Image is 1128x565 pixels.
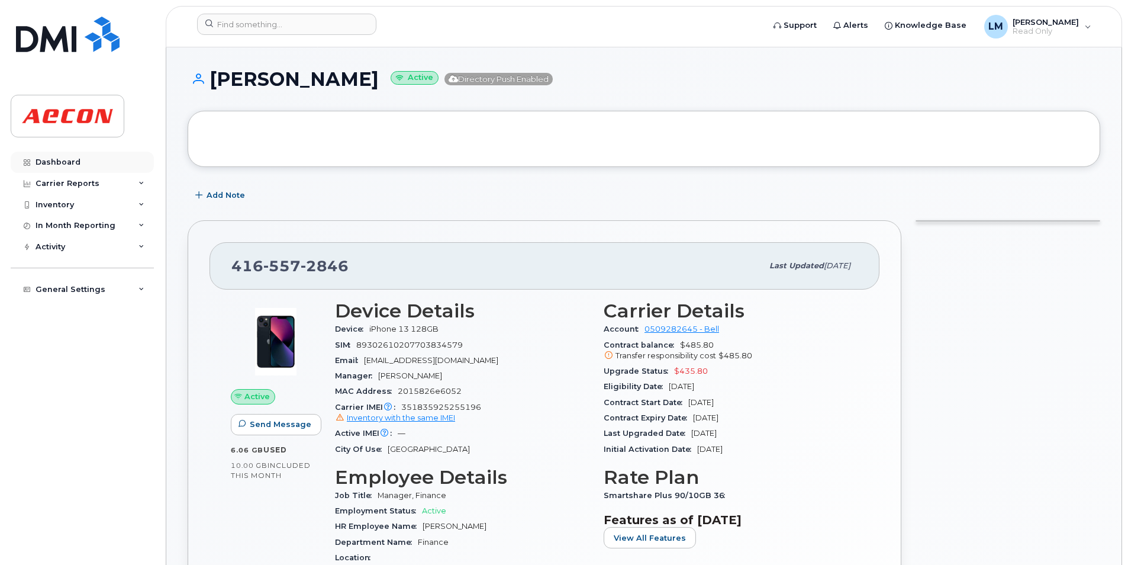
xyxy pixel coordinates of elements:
[378,491,446,500] span: Manager, Finance
[335,387,398,396] span: MAC Address
[604,429,691,438] span: Last Upgraded Date
[688,398,714,407] span: [DATE]
[335,371,378,380] span: Manager
[604,513,858,527] h3: Features as of [DATE]
[604,445,697,454] span: Initial Activation Date
[674,367,708,375] span: $435.80
[604,341,858,362] span: $485.80
[207,190,245,201] span: Add Note
[188,185,255,206] button: Add Note
[391,71,439,85] small: Active
[604,527,696,548] button: View All Features
[604,398,688,407] span: Contract Start Date
[604,341,680,349] span: Contract balance
[769,261,824,270] span: Last updated
[444,73,553,85] span: Directory Push Enabled
[644,325,719,333] a: 0509282645 - Bell
[188,69,1100,89] h1: [PERSON_NAME]
[335,341,356,349] span: SIM
[378,371,442,380] span: [PERSON_NAME]
[604,367,674,375] span: Upgrade Status
[250,419,311,430] span: Send Message
[335,325,369,333] span: Device
[335,403,401,412] span: Carrier IMEI
[691,429,717,438] span: [DATE]
[335,445,388,454] span: City Of Use
[335,429,398,438] span: Active IMEI
[398,429,405,438] span: —
[231,446,263,454] span: 6.06 GB
[335,538,418,547] span: Department Name
[423,522,486,531] span: [PERSON_NAME]
[388,445,470,454] span: [GEOGRAPHIC_DATA]
[604,300,858,322] h3: Carrier Details
[347,413,455,422] span: Inventory with the same IMEI
[335,403,589,424] span: 351835925255196
[335,522,423,531] span: HR Employee Name
[335,413,455,422] a: Inventory with the same IMEI
[301,257,349,275] span: 2846
[697,445,723,454] span: [DATE]
[244,391,270,402] span: Active
[364,356,498,365] span: [EMAIL_ADDRESS][DOMAIN_NAME]
[231,414,321,435] button: Send Message
[604,382,669,391] span: Eligibility Date
[335,467,589,488] h3: Employee Details
[335,491,378,500] span: Job Title
[231,461,268,470] span: 10.00 GB
[418,538,449,547] span: Finance
[240,306,311,377] img: image20231002-3703462-1ig824h.jpeg
[614,532,686,544] span: View All Features
[231,461,311,480] span: included this month
[693,413,718,422] span: [DATE]
[604,325,644,333] span: Account
[422,506,446,515] span: Active
[604,413,693,422] span: Contract Expiry Date
[615,351,716,360] span: Transfer responsibility cost
[398,387,462,396] span: 2015826e6052
[335,300,589,322] h3: Device Details
[824,261,850,270] span: [DATE]
[669,382,694,391] span: [DATE]
[263,257,301,275] span: 557
[718,351,752,360] span: $485.80
[604,491,731,500] span: Smartshare Plus 90/10GB 36
[231,257,349,275] span: 416
[335,506,422,515] span: Employment Status
[356,341,463,349] span: 89302610207703834579
[263,445,287,454] span: used
[335,553,376,562] span: Location
[604,467,858,488] h3: Rate Plan
[335,356,364,365] span: Email
[369,325,439,333] span: iPhone 13 128GB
